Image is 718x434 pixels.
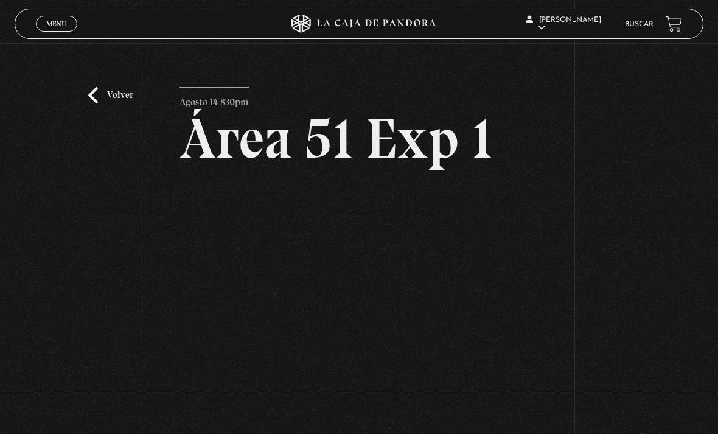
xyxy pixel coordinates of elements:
span: [PERSON_NAME] [526,16,601,32]
a: Buscar [625,21,654,28]
a: View your shopping cart [666,16,682,32]
span: Cerrar [43,30,71,39]
p: Agosto 14 830pm [179,87,249,111]
a: Volver [88,87,133,103]
h2: Área 51 Exp 1 [179,111,538,167]
span: Menu [46,20,66,27]
iframe: Dailymotion video player – PROGRAMA - AREA 51 - 14 DE AGOSTO [179,185,538,387]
